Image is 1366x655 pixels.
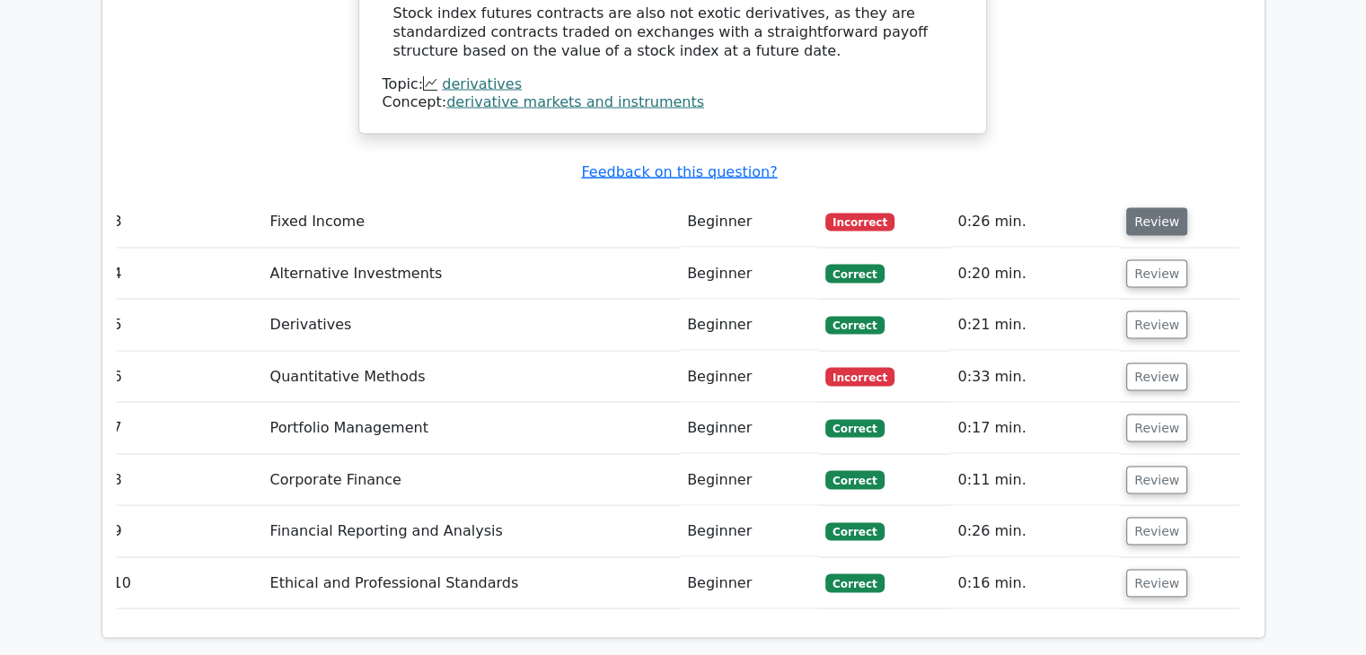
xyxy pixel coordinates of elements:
[825,470,884,488] span: Correct
[950,248,1119,299] td: 0:20 min.
[1126,414,1187,441] button: Review
[825,419,884,437] span: Correct
[950,299,1119,350] td: 0:21 min.
[680,196,818,247] td: Beginner
[1126,466,1187,493] button: Review
[680,351,818,402] td: Beginner
[680,299,818,350] td: Beginner
[263,505,680,556] td: Financial Reporting and Analysis
[825,316,884,334] span: Correct
[950,454,1119,505] td: 0:11 min.
[106,454,263,505] td: 8
[263,557,680,608] td: Ethical and Professional Standards
[263,402,680,453] td: Portfolio Management
[442,74,522,92] a: derivatives
[446,92,704,109] a: derivative markets and instruments
[825,213,895,231] span: Incorrect
[950,557,1119,608] td: 0:16 min.
[1126,362,1187,390] button: Review
[950,351,1119,402] td: 0:33 min.
[106,351,263,402] td: 6
[106,402,263,453] td: 7
[825,264,884,282] span: Correct
[1126,310,1187,338] button: Review
[383,92,963,111] div: Concept:
[680,505,818,556] td: Beginner
[950,196,1119,247] td: 0:26 min.
[825,367,895,385] span: Incorrect
[825,522,884,540] span: Correct
[106,299,263,350] td: 5
[1126,517,1187,545] button: Review
[263,351,680,402] td: Quantitative Methods
[263,454,680,505] td: Corporate Finance
[383,74,963,93] div: Topic:
[106,557,263,608] td: 10
[1126,569,1187,597] button: Review
[1126,259,1187,287] button: Review
[1126,207,1187,235] button: Review
[680,248,818,299] td: Beginner
[263,196,680,247] td: Fixed Income
[263,248,680,299] td: Alternative Investments
[106,505,263,556] td: 9
[680,454,818,505] td: Beginner
[106,248,263,299] td: 4
[680,402,818,453] td: Beginner
[581,162,777,179] a: Feedback on this question?
[106,196,263,247] td: 3
[263,299,680,350] td: Derivatives
[950,505,1119,556] td: 0:26 min.
[950,402,1119,453] td: 0:17 min.
[825,573,884,591] span: Correct
[680,557,818,608] td: Beginner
